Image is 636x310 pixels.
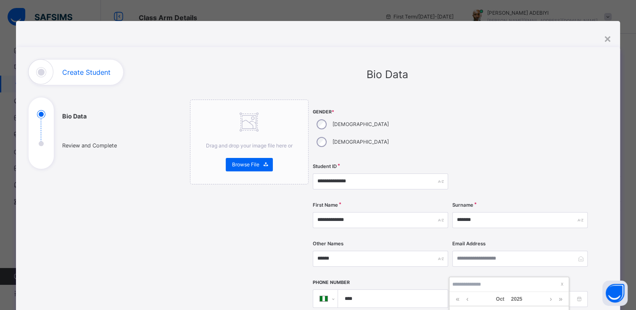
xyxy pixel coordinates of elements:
a: 2025 [508,292,526,306]
button: Open asap [602,281,628,306]
label: Student ID [313,163,337,170]
div: Drag and drop your image file here orBrowse File [190,100,309,184]
a: Last year (Control + left) [454,292,462,306]
span: Gender [313,109,448,116]
label: Surname [452,202,473,209]
span: Drag and drop your image file here or [206,142,293,149]
span: Bio Data [367,68,408,81]
label: First Name [313,202,338,209]
label: Other Names [313,240,343,247]
h1: Create Student [62,69,111,76]
a: Next year (Control + right) [557,292,565,306]
a: Previous month (PageUp) [464,292,470,306]
a: Next month (PageDown) [548,292,554,306]
label: Email Address [452,240,486,247]
label: Phone Number [313,279,350,286]
div: × [604,29,612,47]
label: [DEMOGRAPHIC_DATA] [333,138,389,146]
a: Oct [493,292,508,306]
label: [DEMOGRAPHIC_DATA] [333,121,389,128]
span: Browse File [232,161,259,168]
